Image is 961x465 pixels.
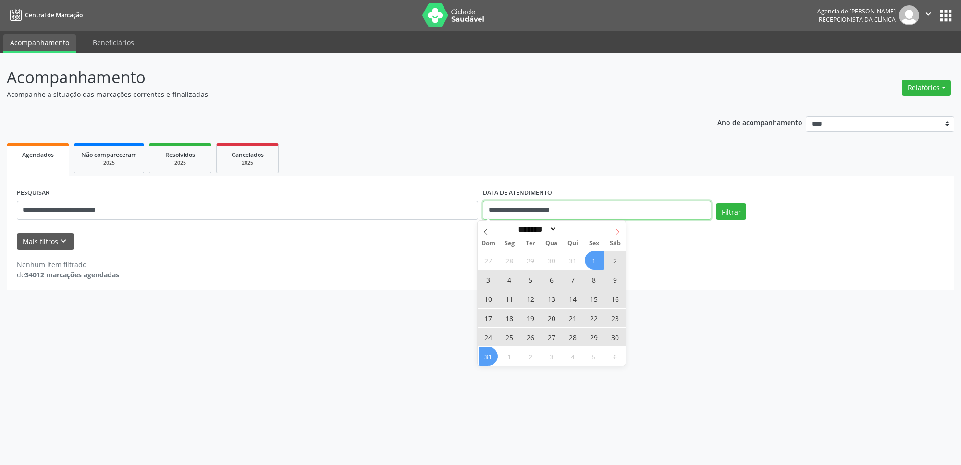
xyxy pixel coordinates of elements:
span: Julho 27, 2025 [479,251,498,270]
span: Cancelados [232,151,264,159]
input: Year [557,224,589,234]
span: Agosto 22, 2025 [585,309,604,327]
span: Agosto 5, 2025 [521,270,540,289]
span: Central de Marcação [25,11,83,19]
p: Acompanhamento [7,65,670,89]
button: apps [937,7,954,24]
span: Resolvidos [165,151,195,159]
span: Julho 29, 2025 [521,251,540,270]
span: Agosto 10, 2025 [479,289,498,308]
span: Recepcionista da clínica [819,15,896,24]
span: Agosto 23, 2025 [606,309,625,327]
div: Nenhum item filtrado [17,260,119,270]
a: Beneficiários [86,34,141,51]
a: Central de Marcação [7,7,83,23]
i:  [923,9,934,19]
p: Acompanhe a situação das marcações correntes e finalizadas [7,89,670,99]
span: Agosto 3, 2025 [479,270,498,289]
div: 2025 [223,159,271,167]
select: Month [515,224,557,234]
span: Agosto 13, 2025 [542,289,561,308]
span: Agosto 19, 2025 [521,309,540,327]
span: Agosto 15, 2025 [585,289,604,308]
span: Agosto 1, 2025 [585,251,604,270]
span: Agosto 25, 2025 [500,328,519,346]
label: DATA DE ATENDIMENTO [483,186,552,201]
span: Qua [541,240,562,247]
span: Julho 31, 2025 [564,251,582,270]
span: Julho 28, 2025 [500,251,519,270]
span: Setembro 4, 2025 [564,347,582,366]
span: Seg [499,240,520,247]
span: Qui [562,240,583,247]
span: Julho 30, 2025 [542,251,561,270]
span: Agosto 17, 2025 [479,309,498,327]
span: Setembro 2, 2025 [521,347,540,366]
span: Agosto 8, 2025 [585,270,604,289]
span: Setembro 5, 2025 [585,347,604,366]
button: Relatórios [902,80,951,96]
span: Setembro 6, 2025 [606,347,625,366]
a: Acompanhamento [3,34,76,53]
span: Agosto 4, 2025 [500,270,519,289]
span: Sex [583,240,604,247]
img: img [899,5,919,25]
span: Agosto 16, 2025 [606,289,625,308]
span: Agendados [22,151,54,159]
span: Agosto 29, 2025 [585,328,604,346]
div: 2025 [156,159,204,167]
span: Dom [478,240,499,247]
div: Agencia de [PERSON_NAME] [817,7,896,15]
button:  [919,5,937,25]
p: Ano de acompanhamento [717,116,802,128]
span: Agosto 7, 2025 [564,270,582,289]
button: Filtrar [716,203,746,220]
span: Agosto 14, 2025 [564,289,582,308]
span: Setembro 3, 2025 [542,347,561,366]
strong: 34012 marcações agendadas [25,270,119,279]
span: Agosto 24, 2025 [479,328,498,346]
span: Ter [520,240,541,247]
span: Agosto 26, 2025 [521,328,540,346]
span: Agosto 20, 2025 [542,309,561,327]
span: Agosto 28, 2025 [564,328,582,346]
span: Agosto 6, 2025 [542,270,561,289]
button: Mais filtroskeyboard_arrow_down [17,233,74,250]
span: Sáb [604,240,626,247]
i: keyboard_arrow_down [58,236,69,247]
span: Agosto 2, 2025 [606,251,625,270]
span: Agosto 30, 2025 [606,328,625,346]
span: Agosto 18, 2025 [500,309,519,327]
div: 2025 [81,159,137,167]
span: Agosto 12, 2025 [521,289,540,308]
span: Agosto 11, 2025 [500,289,519,308]
span: Não compareceram [81,151,137,159]
span: Agosto 31, 2025 [479,347,498,366]
span: Setembro 1, 2025 [500,347,519,366]
div: de [17,270,119,280]
span: Agosto 21, 2025 [564,309,582,327]
span: Agosto 9, 2025 [606,270,625,289]
span: Agosto 27, 2025 [542,328,561,346]
label: PESQUISAR [17,186,49,201]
